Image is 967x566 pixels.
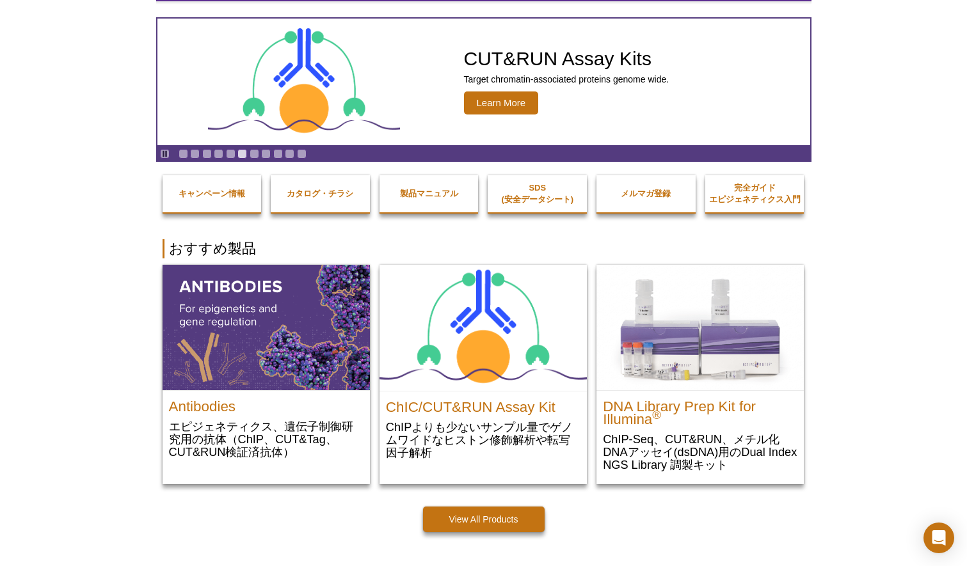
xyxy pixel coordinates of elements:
a: DNA Library Prep Kit for Illumina DNA Library Prep Kit for Illumina® ChIP-Seq、CUT&RUN、メチル化DNAアッセイ... [596,265,804,484]
a: メルマガ登録 [596,175,696,212]
h2: CUT&RUN Assay Kits [464,49,669,68]
img: ChIC/CUT&RUN Assay Kit [380,265,587,391]
a: キャンペーン情報 [163,175,262,212]
p: ChIPよりも少ないサンプル量でゲノムワイドなヒストン修飾解析や転写因子解析 [386,420,580,459]
sup: ® [652,408,661,421]
a: SDS(安全データシート) [488,169,587,218]
a: Go to slide 3 [202,149,212,159]
h2: DNA Library Prep Kit for Illumina [603,394,797,426]
h2: ChIC/CUT&RUN Assay Kit [386,395,580,414]
article: CUT&RUN Assay Kits [157,19,810,145]
strong: メルマガ登録 [621,189,671,198]
div: Open Intercom Messenger [923,523,954,553]
span: Learn More [464,91,539,114]
h2: Antibodies [169,394,364,413]
a: Toggle autoplay [160,149,170,159]
a: Go to slide 6 [237,149,247,159]
a: Go to slide 7 [250,149,259,159]
a: Go to slide 1 [179,149,188,159]
a: 完全ガイドエピジェネティクス入門 [705,169,804,218]
a: ChIC/CUT&RUN Assay Kit ChIC/CUT&RUN Assay Kit ChIPよりも少ないサンプル量でゲノムワイドなヒストン修飾解析や転写因子解析 [380,265,587,472]
a: Go to slide 2 [190,149,200,159]
a: Go to slide 9 [273,149,283,159]
a: Go to slide 8 [261,149,271,159]
a: All Antibodies Antibodies エピジェネティクス、遺伝子制御研究用の抗体（ChIP、CUT&Tag、CUT&RUN検証済抗体） [163,265,370,471]
a: 製品マニュアル [380,175,479,212]
strong: 完全ガイド エピジェネティクス入門 [709,183,801,204]
a: CUT&RUN Assay Kits CUT&RUN Assay Kits Target chromatin-associated proteins genome wide. Learn More [157,19,810,145]
p: Target chromatin-associated proteins genome wide. [464,74,669,85]
a: Go to slide 5 [226,149,236,159]
a: カタログ・チラシ [271,175,370,212]
img: CUT&RUN Assay Kits [208,24,400,141]
h2: おすすめ製品 [163,239,805,258]
p: ChIP-Seq、CUT&RUN、メチル化DNAアッセイ(dsDNA)用のDual Index NGS Library 調製キット [603,432,797,471]
strong: SDS (安全データシート) [501,183,573,204]
p: エピジェネティクス、遺伝子制御研究用の抗体（ChIP、CUT&Tag、CUT&RUN検証済抗体） [169,420,364,459]
strong: キャンペーン情報 [179,189,245,198]
a: View All Products [423,507,545,532]
strong: 製品マニュアル [400,189,458,198]
a: Go to slide 4 [214,149,223,159]
a: Go to slide 10 [285,149,294,159]
strong: カタログ・チラシ [287,189,353,198]
img: All Antibodies [163,265,370,390]
a: Go to slide 11 [297,149,307,159]
img: DNA Library Prep Kit for Illumina [596,265,804,390]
